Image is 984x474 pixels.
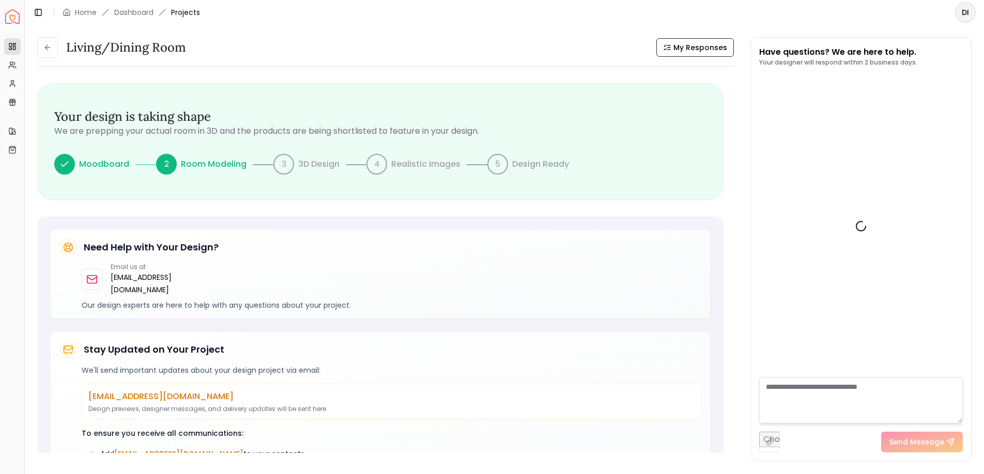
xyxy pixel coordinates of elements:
p: Design Ready [512,158,569,170]
span: Projects [171,7,200,18]
p: Moodboard [79,158,129,170]
p: Realistic Images [391,158,460,170]
p: Our design experts are here to help with any questions about your project. [82,300,702,310]
p: We'll send important updates about your design project via email: [82,365,702,375]
nav: breadcrumb [63,7,200,18]
img: Spacejoy Logo [5,9,20,24]
span: [EMAIL_ADDRESS][DOMAIN_NAME] [114,449,243,459]
a: [EMAIL_ADDRESS][DOMAIN_NAME] [111,271,224,296]
p: To ensure you receive all communications: [82,428,702,438]
p: Email us at [111,263,224,271]
p: Your designer will respond within 2 business days. [759,58,917,67]
div: 3 [273,154,294,175]
h3: Living/Dining Room [66,39,186,56]
p: 3D Design [298,158,340,170]
p: Room Modeling [181,158,247,170]
a: Spacejoy [5,9,20,24]
a: Home [75,7,97,18]
h5: Stay Updated on Your Project [84,342,224,357]
div: 5 [487,154,508,175]
div: 4 [366,154,387,175]
p: Design previews, designer messages, and delivery updates will be sent here [88,405,695,413]
p: [EMAIL_ADDRESS][DOMAIN_NAME] [88,390,695,403]
span: My Responses [673,42,727,53]
button: DI [955,2,976,23]
span: DI [956,3,975,22]
span: Add to your contacts [100,449,304,459]
p: Have questions? We are here to help. [759,46,917,58]
p: We are prepping your actual room in 3D and the products are being shortlisted to feature in your ... [54,125,706,137]
div: 2 [156,154,177,175]
button: My Responses [656,38,734,57]
h3: Your design is taking shape [54,108,706,125]
h5: Need Help with Your Design? [84,240,219,255]
a: Dashboard [114,7,153,18]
